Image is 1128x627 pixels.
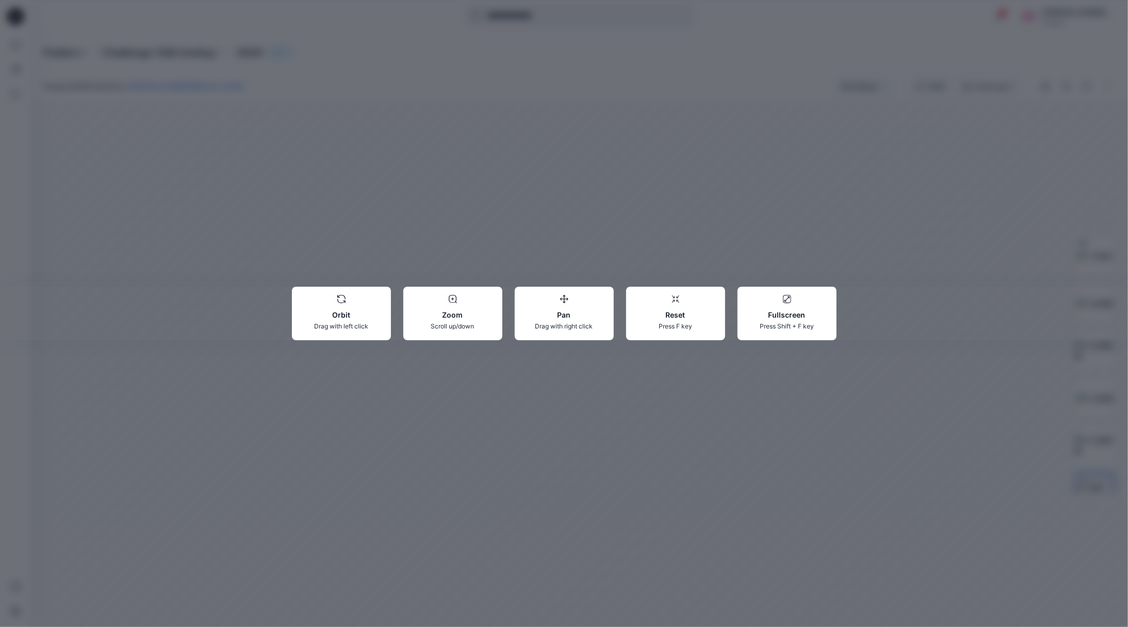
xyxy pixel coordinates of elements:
[300,321,383,332] p: Drag with left click
[634,321,717,332] p: Press F key
[412,321,494,332] p: Scroll up/down
[746,309,828,320] p: Fullscreen
[634,309,717,320] p: Reset
[412,309,494,320] p: Zoom
[523,321,606,332] p: Drag with right click
[746,321,828,332] p: Press Shift + F key
[300,309,383,320] p: Orbit
[523,309,606,320] p: Pan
